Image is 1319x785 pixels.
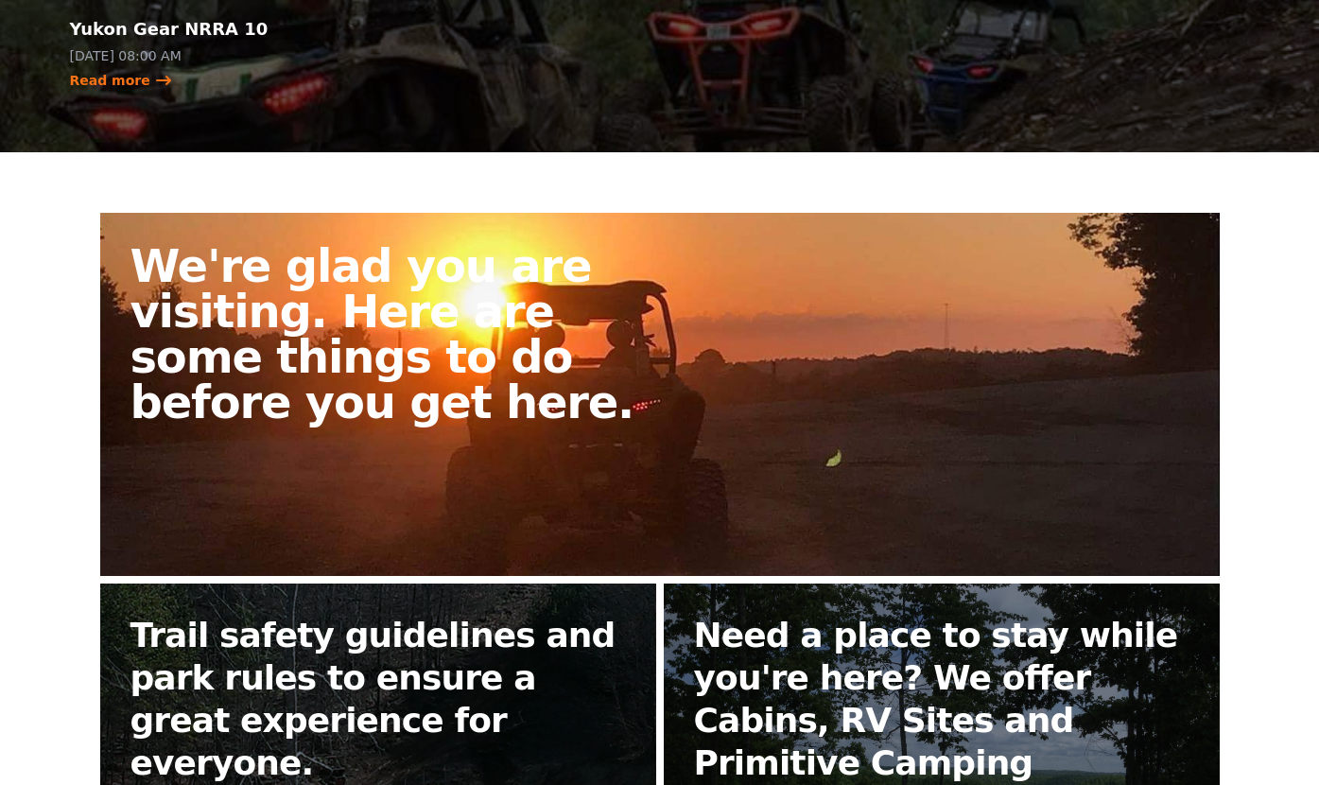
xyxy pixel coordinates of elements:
[70,16,342,43] h2: Yukon Gear NRRA 10
[130,243,675,425] h2: We're glad you are visiting. Here are some things to do before you get here.
[694,614,1189,784] h2: Need a place to stay while you're here? We offer Cabins, RV Sites and Primitive Camping
[70,46,342,65] p: [DATE] 08:00 AM
[100,213,1220,576] a: We're glad you are visiting. Here are some things to do before you get here.
[70,71,173,90] a: Read more
[130,614,626,784] h2: Trail safety guidelines and park rules to ensure a great experience for everyone.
